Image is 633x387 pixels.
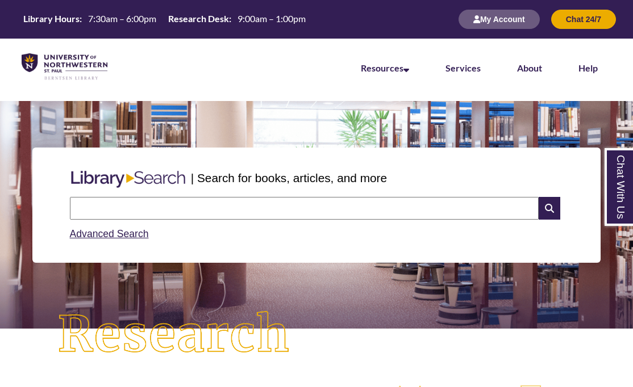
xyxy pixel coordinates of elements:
a: Hours Today [19,12,310,26]
th: Research Desk: [164,12,233,25]
img: Research [32,285,316,384]
a: Chat 24/7 [551,14,616,24]
a: Resources [361,62,409,73]
th: Library Hours: [19,12,84,25]
a: About [517,62,542,73]
span: 9:00am – 1:00pm [238,13,306,24]
a: Advanced Search [70,228,149,239]
p: | Search for books, articles, and more [191,169,387,187]
img: Libary Search [65,166,191,192]
a: Services [445,62,481,73]
a: Help [578,62,598,73]
img: UNWSP Library Logo [22,53,107,81]
button: Chat 24/7 [551,10,616,29]
a: My Account [459,14,540,24]
i: Search [539,197,560,220]
table: Hours Today [19,12,310,25]
span: 7:30am – 6:00pm [88,13,156,24]
button: My Account [459,10,540,29]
